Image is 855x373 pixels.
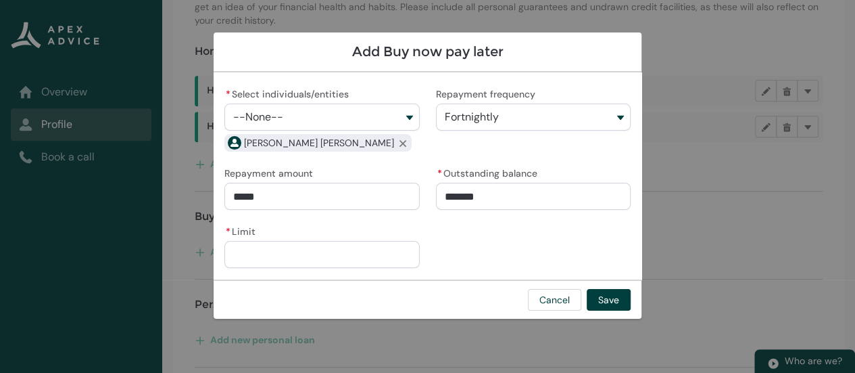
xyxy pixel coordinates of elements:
[224,104,419,131] button: Select individuals/entities
[587,289,631,311] button: Save
[224,43,631,60] h1: Add Buy now pay later
[436,104,631,131] button: Repayment frequency
[436,164,543,180] label: Outstanding balance
[226,225,230,238] abbr: required
[445,111,499,123] span: Fortnightly
[224,85,354,101] label: Select individuals/entities
[224,164,318,180] label: Repayment amount
[233,111,283,123] span: --None--
[436,85,541,101] label: Repayment frequency
[437,167,442,179] abbr: required
[528,289,581,311] button: Cancel
[394,134,412,152] button: Remove Natalie Rena Brierley
[244,136,394,150] span: Natalie Rena Brierley
[224,222,261,238] label: Limit
[226,88,230,100] abbr: required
